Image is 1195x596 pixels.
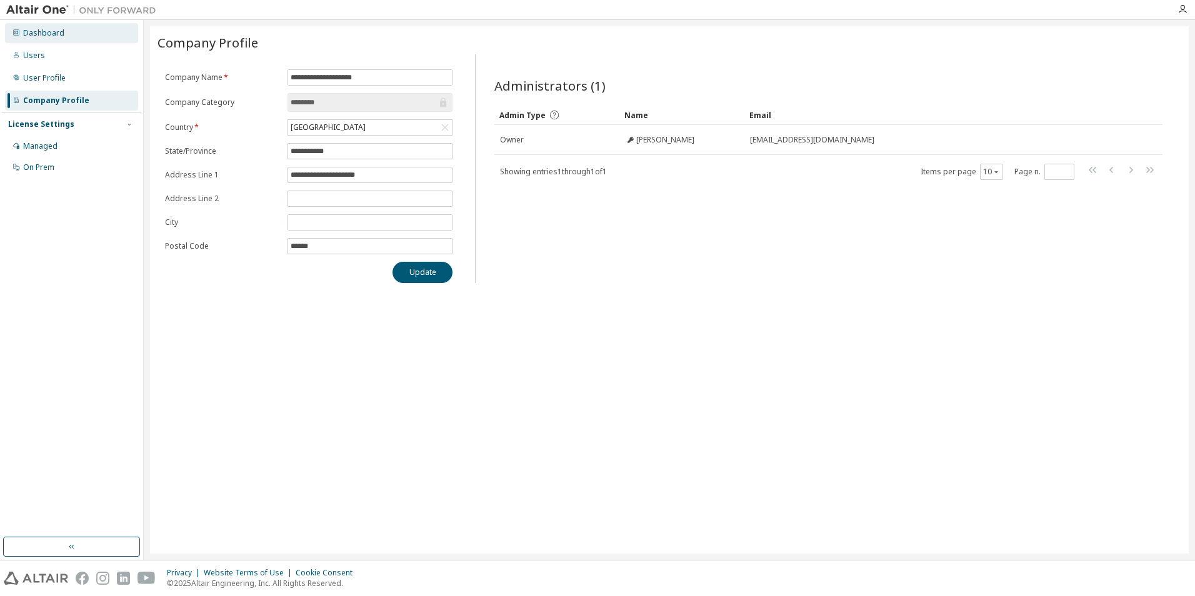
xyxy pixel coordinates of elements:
button: 10 [983,167,1000,177]
span: Page n. [1014,164,1074,180]
span: Showing entries 1 through 1 of 1 [500,166,607,177]
div: Privacy [167,568,204,578]
label: Address Line 1 [165,170,280,180]
img: linkedin.svg [117,572,130,585]
div: Name [624,105,739,125]
span: Administrators (1) [494,77,606,94]
span: Admin Type [499,110,546,121]
div: Company Profile [23,96,89,106]
div: Cookie Consent [296,568,360,578]
img: youtube.svg [137,572,156,585]
p: © 2025 Altair Engineering, Inc. All Rights Reserved. [167,578,360,589]
span: Items per page [921,164,1003,180]
div: Email [749,105,1127,125]
label: Country [165,122,280,132]
span: Company Profile [157,34,258,51]
img: altair_logo.svg [4,572,68,585]
img: facebook.svg [76,572,89,585]
span: Owner [500,135,524,145]
img: instagram.svg [96,572,109,585]
div: [GEOGRAPHIC_DATA] [288,120,452,135]
div: Managed [23,141,57,151]
label: City [165,217,280,227]
label: Company Name [165,72,280,82]
span: [PERSON_NAME] [636,135,694,145]
label: Company Category [165,97,280,107]
label: State/Province [165,146,280,156]
div: Users [23,51,45,61]
button: Update [392,262,452,283]
span: [EMAIL_ADDRESS][DOMAIN_NAME] [750,135,874,145]
div: User Profile [23,73,66,83]
div: License Settings [8,119,74,129]
div: Website Terms of Use [204,568,296,578]
img: Altair One [6,4,162,16]
div: Dashboard [23,28,64,38]
div: On Prem [23,162,54,172]
div: [GEOGRAPHIC_DATA] [289,121,367,134]
label: Postal Code [165,241,280,251]
label: Address Line 2 [165,194,280,204]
